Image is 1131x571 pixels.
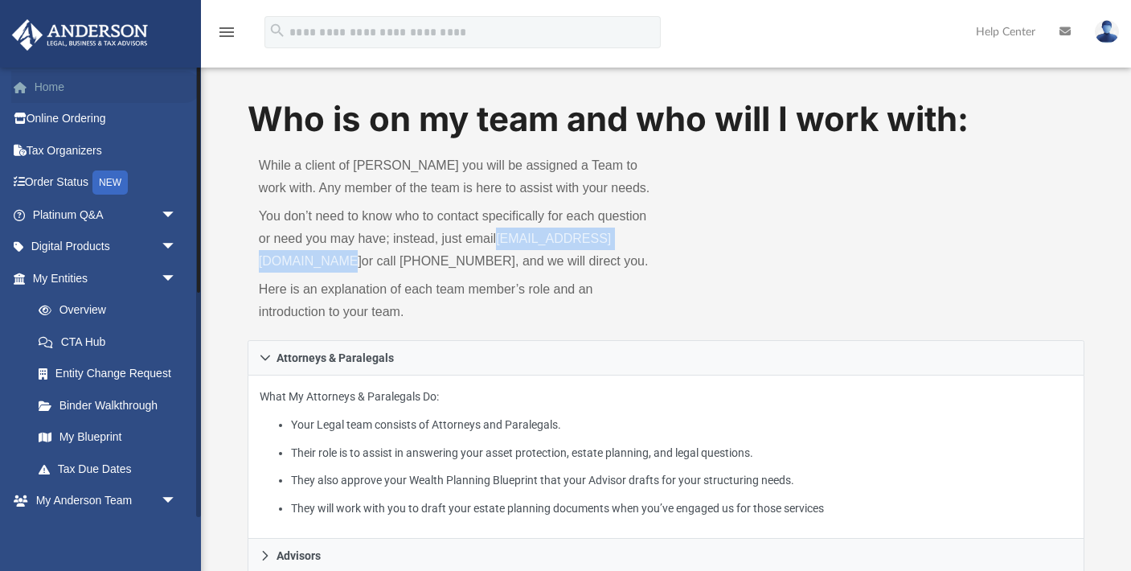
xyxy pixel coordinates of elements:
a: menu [217,31,236,42]
a: My Anderson Team [23,516,185,548]
a: Home [11,71,201,103]
p: You don’t need to know who to contact specifically for each question or need you may have; instea... [259,205,655,273]
p: Here is an explanation of each team member’s role and an introduction to your team. [259,278,655,323]
span: arrow_drop_down [161,199,193,232]
li: They will work with you to draft your estate planning documents when you’ve engaged us for those ... [291,499,1072,519]
a: CTA Hub [23,326,201,358]
p: What My Attorneys & Paralegals Do: [260,387,1072,518]
i: search [268,22,286,39]
div: NEW [92,170,128,195]
h1: Who is on my team and who will I work with: [248,96,1084,143]
li: They also approve your Wealth Planning Blueprint that your Advisor drafts for your structuring ne... [291,470,1072,491]
a: Attorneys & Paralegals [248,340,1084,376]
a: My Anderson Teamarrow_drop_down [11,485,193,517]
a: My Entitiesarrow_drop_down [11,262,201,294]
a: Overview [23,294,201,327]
a: Online Ordering [11,103,201,135]
span: Attorneys & Paralegals [277,352,394,364]
i: menu [217,23,236,42]
a: Digital Productsarrow_drop_down [11,231,201,263]
a: Tax Organizers [11,134,201,166]
a: Platinum Q&Aarrow_drop_down [11,199,201,231]
li: Your Legal team consists of Attorneys and Paralegals. [291,415,1072,435]
span: arrow_drop_down [161,231,193,264]
span: Advisors [277,550,321,561]
a: Binder Walkthrough [23,389,201,421]
img: Anderson Advisors Platinum Portal [7,19,153,51]
span: arrow_drop_down [161,485,193,518]
a: My Blueprint [23,421,193,454]
a: Entity Change Request [23,358,201,390]
p: While a client of [PERSON_NAME] you will be assigned a Team to work with. Any member of the team ... [259,154,655,199]
div: Attorneys & Paralegals [248,376,1084,539]
span: arrow_drop_down [161,262,193,295]
li: Their role is to assist in answering your asset protection, estate planning, and legal questions. [291,443,1072,463]
a: Tax Due Dates [23,453,201,485]
a: Order StatusNEW [11,166,201,199]
img: User Pic [1095,20,1119,43]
